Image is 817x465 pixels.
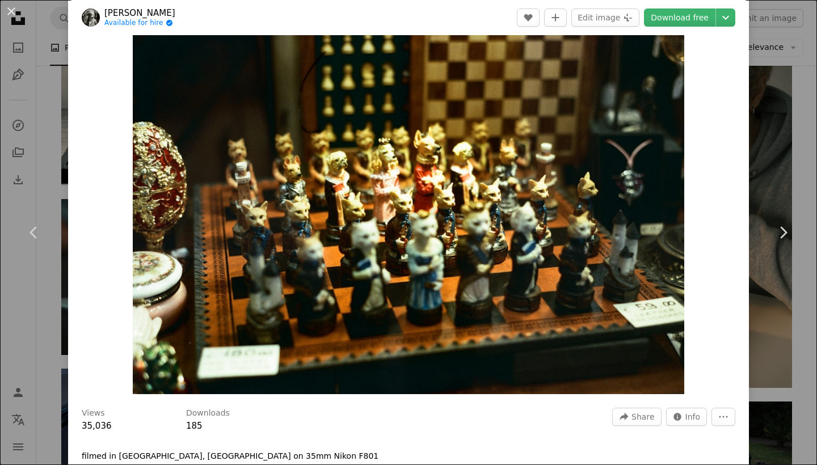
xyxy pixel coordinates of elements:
[82,421,112,431] span: 35,036
[82,451,378,462] p: filmed in [GEOGRAPHIC_DATA], [GEOGRAPHIC_DATA] on 35mm Nikon F801
[82,9,100,27] img: Go to Sasha Matveeva's profile
[644,9,715,27] a: Download free
[685,408,701,425] span: Info
[716,9,735,27] button: Choose download size
[186,408,230,419] h3: Downloads
[186,421,203,431] span: 185
[749,178,817,287] a: Next
[711,408,735,426] button: More Actions
[133,28,685,394] img: a chess board with a bunch of figurines on it
[631,408,654,425] span: Share
[82,408,105,419] h3: Views
[104,7,175,19] a: [PERSON_NAME]
[612,408,661,426] button: Share this image
[104,19,175,28] a: Available for hire
[544,9,567,27] button: Add to Collection
[133,28,685,394] button: Zoom in on this image
[517,9,540,27] button: Like
[571,9,639,27] button: Edit image
[666,408,707,426] button: Stats about this image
